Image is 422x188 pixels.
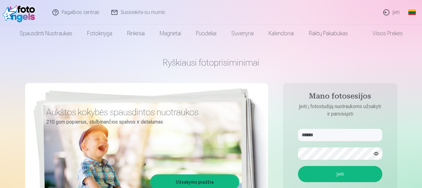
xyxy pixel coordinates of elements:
[301,25,355,42] a: Raktų pakabukas
[152,25,189,42] a: Magnetai
[292,103,389,118] p: Įeiti į fotostudiją nuotraukoms užsakyti ir parsisiųsti
[25,57,397,68] h1: Ryškiausi fotoprisiminimai
[2,2,38,22] img: /fa2
[46,107,235,118] h3: Aukštos kokybės spausdintos nuotraukos
[261,25,301,42] a: Kalendoriai
[80,25,120,42] a: Fotoknyga
[12,25,80,42] a: Spausdinti nuotraukas
[189,25,224,42] a: Puodeliai
[46,118,235,126] p: 210 gsm popierius, stulbinančios spalvos ir detalumas
[298,166,382,182] button: Įeiti
[355,25,410,42] a: Visos prekės
[292,92,389,103] h4: Mano fotosesijos
[120,25,152,42] a: Rinkiniai
[224,25,261,42] a: Suvenyrai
